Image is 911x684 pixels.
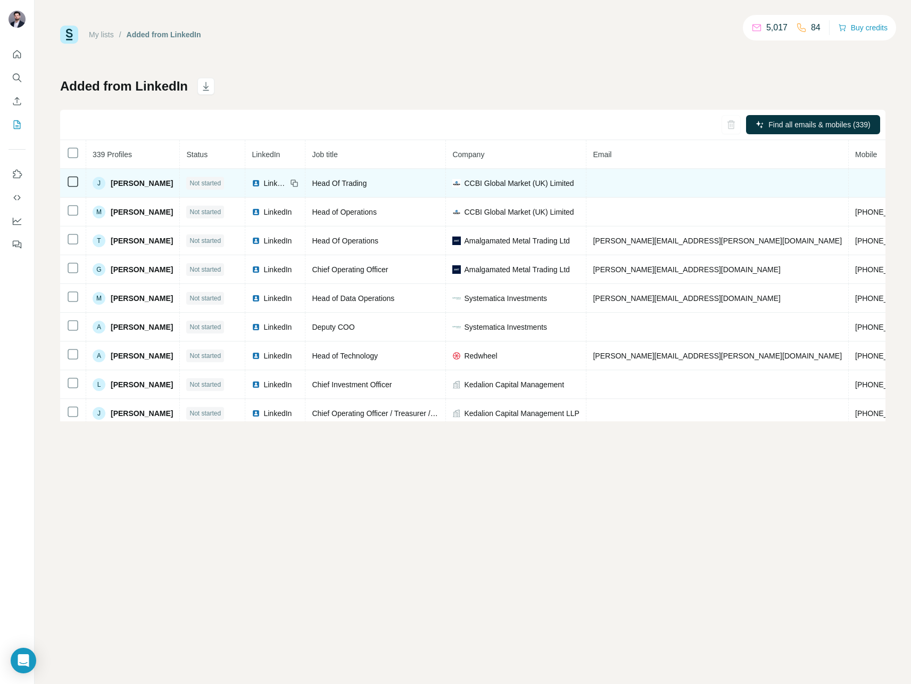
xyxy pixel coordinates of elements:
[452,265,461,274] img: company-logo
[189,380,221,389] span: Not started
[111,293,173,304] span: [PERSON_NAME]
[312,237,378,245] span: Head Of Operations
[452,150,484,159] span: Company
[252,265,260,274] img: LinkedIn logo
[252,294,260,303] img: LinkedIn logo
[111,408,173,419] span: [PERSON_NAME]
[263,379,292,390] span: LinkedIn
[189,207,221,217] span: Not started
[452,323,461,331] img: company-logo
[252,150,280,159] span: LinkedIn
[312,323,354,331] span: Deputy COO
[189,265,221,274] span: Not started
[93,206,105,218] div: M
[93,407,105,420] div: J
[464,178,574,189] span: CCBI Global Market (UK) Limited
[111,178,173,189] span: [PERSON_NAME]
[593,294,780,303] span: [PERSON_NAME][EMAIL_ADDRESS][DOMAIN_NAME]
[464,207,574,217] span: CCBI Global Market (UK) Limited
[593,352,842,360] span: [PERSON_NAME][EMAIL_ADDRESS][PERSON_NAME][DOMAIN_NAME]
[9,211,26,231] button: Dashboard
[312,352,378,360] span: Head of Technology
[93,292,105,305] div: M
[189,236,221,246] span: Not started
[252,208,260,216] img: LinkedIn logo
[111,207,173,217] span: [PERSON_NAME]
[60,78,188,95] h1: Added from LinkedIn
[464,293,547,304] span: Systematica Investments
[60,26,78,44] img: Surfe Logo
[312,208,376,216] span: Head of Operations
[127,29,201,40] div: Added from LinkedIn
[312,150,337,159] span: Job title
[252,323,260,331] img: LinkedIn logo
[189,351,221,361] span: Not started
[464,379,564,390] span: Kedalion Capital Management
[312,294,394,303] span: Head of Data Operations
[9,11,26,28] img: Avatar
[312,265,388,274] span: Chief Operating Officer
[9,188,26,207] button: Use Surfe API
[111,379,173,390] span: [PERSON_NAME]
[312,380,392,389] span: Chief Investment Officer
[111,264,173,275] span: [PERSON_NAME]
[252,179,260,188] img: LinkedIn logo
[263,351,292,361] span: LinkedIn
[111,351,173,361] span: [PERSON_NAME]
[9,68,26,87] button: Search
[186,150,208,159] span: Status
[746,115,880,134] button: Find all emails & mobiles (339)
[252,380,260,389] img: LinkedIn logo
[464,235,569,246] span: Amalgamated Metal Trading Ltd
[263,322,292,332] span: LinkedIn
[93,150,132,159] span: 339 Profiles
[9,92,26,111] button: Enrich CSV
[263,408,292,419] span: LinkedIn
[93,234,105,247] div: T
[593,265,780,274] span: [PERSON_NAME][EMAIL_ADDRESS][DOMAIN_NAME]
[93,321,105,333] div: A
[263,235,292,246] span: LinkedIn
[263,264,292,275] span: LinkedIn
[9,165,26,184] button: Use Surfe on LinkedIn
[766,21,788,34] p: 5,017
[9,235,26,254] button: Feedback
[119,29,121,40] li: /
[11,648,36,673] div: Open Intercom Messenger
[855,150,877,159] span: Mobile
[252,237,260,245] img: LinkedIn logo
[93,378,105,391] div: L
[452,352,461,360] img: company-logo
[263,178,287,189] span: LinkedIn
[768,119,870,130] span: Find all emails & mobiles (339)
[189,178,221,188] span: Not started
[593,150,611,159] span: Email
[464,322,547,332] span: Systematica Investments
[312,409,457,418] span: Chief Operating Officer / Treasurer / Partner
[93,263,105,276] div: G
[312,179,367,188] span: Head Of Trading
[452,237,461,245] img: company-logo
[89,30,114,39] a: My lists
[111,235,173,246] span: [PERSON_NAME]
[263,293,292,304] span: LinkedIn
[93,177,105,190] div: J
[252,352,260,360] img: LinkedIn logo
[464,408,579,419] span: Kedalion Capital Management LLP
[252,409,260,418] img: LinkedIn logo
[189,322,221,332] span: Not started
[189,409,221,418] span: Not started
[593,237,842,245] span: [PERSON_NAME][EMAIL_ADDRESS][PERSON_NAME][DOMAIN_NAME]
[464,264,569,275] span: Amalgamated Metal Trading Ltd
[9,45,26,64] button: Quick start
[111,322,173,332] span: [PERSON_NAME]
[452,208,461,216] img: company-logo
[9,115,26,134] button: My lists
[452,294,461,303] img: company-logo
[189,294,221,303] span: Not started
[263,207,292,217] span: LinkedIn
[838,20,888,35] button: Buy credits
[93,349,105,362] div: A
[811,21,821,34] p: 84
[464,351,497,361] span: Redwheel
